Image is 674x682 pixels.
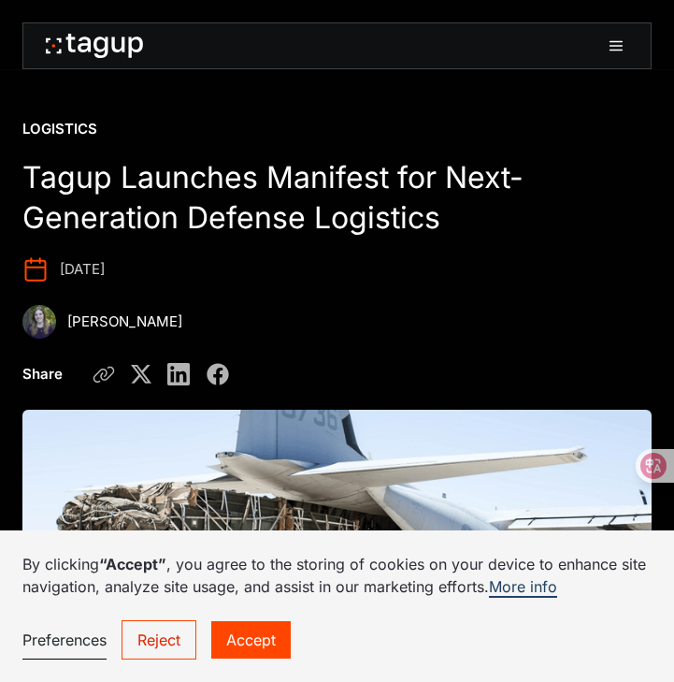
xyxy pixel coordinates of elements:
[22,120,97,139] div: Logistics
[211,621,291,659] a: Accept
[489,577,557,598] a: More info
[22,621,107,660] a: Preferences
[99,555,166,573] strong: “Accept”
[22,305,56,339] img: Nicole Laskowski
[22,158,652,238] h1: Tagup Launches Manifest for Next-Generation Defense Logistics
[122,620,196,660] a: Reject
[60,260,105,280] div: [DATE]
[67,312,182,332] div: [PERSON_NAME]
[22,410,652,661] img: U.S. Marine Corps photo by Sgt. Rodion Zabolotniy
[22,364,63,385] div: Share
[22,553,652,598] p: By clicking , you agree to the storing of cookies on your device to enhance site navigation, anal...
